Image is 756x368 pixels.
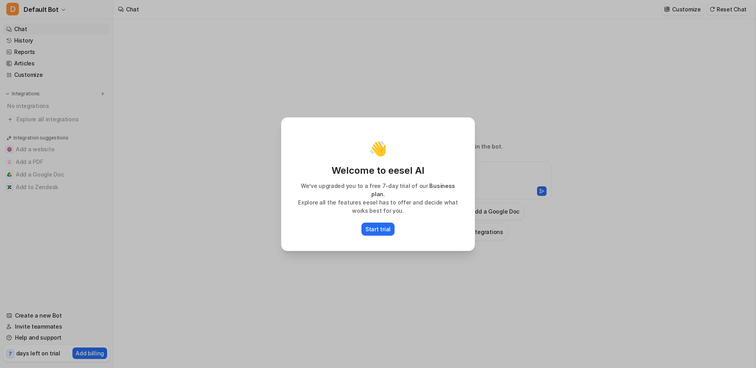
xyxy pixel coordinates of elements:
[290,198,466,215] p: Explore all the features eesel has to offer and decide what works best for you.
[369,141,387,156] p: 👋
[361,223,395,236] button: Start trial
[365,225,391,233] p: Start trial
[290,164,466,177] p: Welcome to eesel AI
[290,182,466,198] p: We’ve upgraded you to a free 7-day trial of our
